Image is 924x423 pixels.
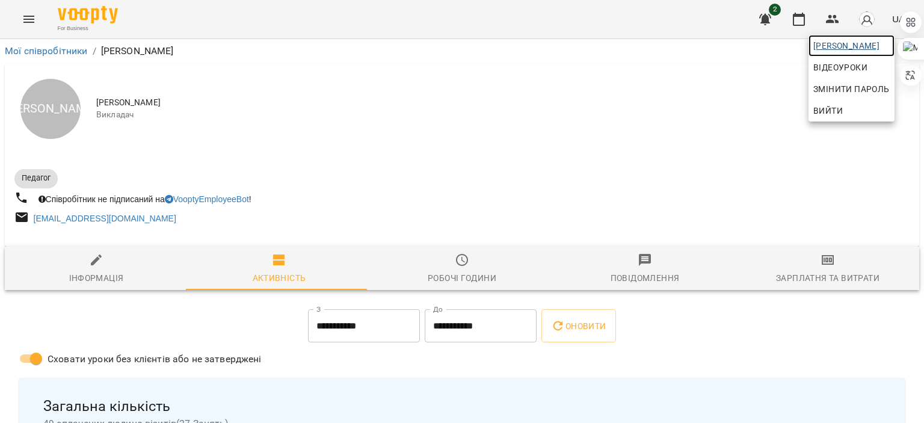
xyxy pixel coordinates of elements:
a: [PERSON_NAME] [808,35,895,57]
button: Вийти [808,100,895,122]
span: Відеоуроки [813,60,867,75]
span: Змінити пароль [813,82,890,96]
span: Вийти [813,103,843,118]
a: Відеоуроки [808,57,872,78]
span: [PERSON_NAME] [813,39,890,53]
a: Змінити пароль [808,78,895,100]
